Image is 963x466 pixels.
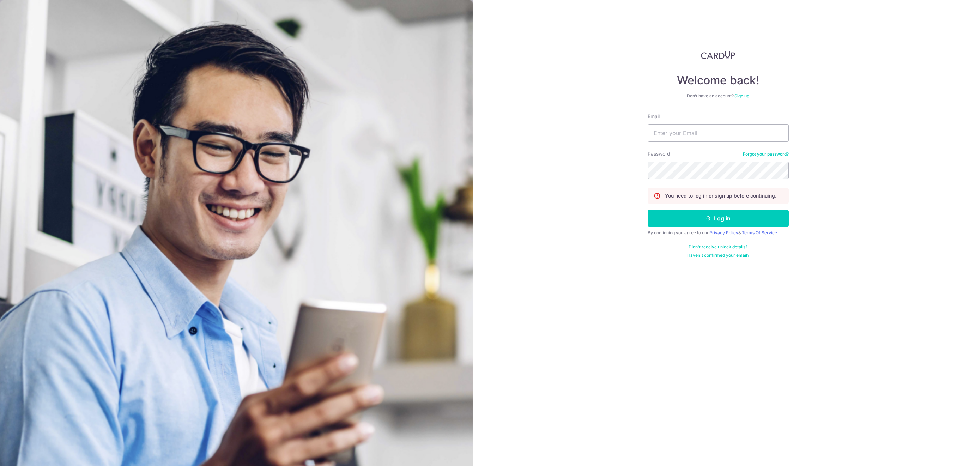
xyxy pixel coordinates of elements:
[743,151,789,157] a: Forgot your password?
[687,253,749,258] a: Haven't confirmed your email?
[689,244,747,250] a: Didn't receive unlock details?
[648,73,789,87] h4: Welcome back!
[648,113,660,120] label: Email
[742,230,777,235] a: Terms Of Service
[648,124,789,142] input: Enter your Email
[709,230,738,235] a: Privacy Policy
[648,150,670,157] label: Password
[648,210,789,227] button: Log in
[648,93,789,99] div: Don’t have an account?
[734,93,749,98] a: Sign up
[701,51,735,59] img: CardUp Logo
[648,230,789,236] div: By continuing you agree to our &
[665,192,776,199] p: You need to log in or sign up before continuing.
